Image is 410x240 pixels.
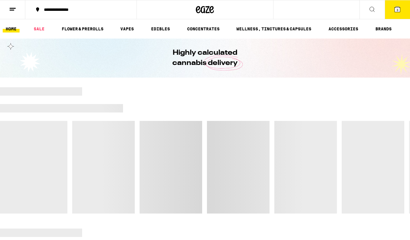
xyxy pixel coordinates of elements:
[372,25,395,32] a: BRANDS
[31,25,48,32] a: SALE
[396,8,398,12] span: 3
[148,25,173,32] a: EDIBLES
[233,25,314,32] a: WELLNESS, TINCTURES & CAPSULES
[325,25,361,32] a: ACCESSORIES
[59,25,106,32] a: FLOWER & PREROLLS
[3,25,20,32] a: HOME
[156,48,255,68] h1: Highly calculated cannabis delivery
[385,0,410,19] button: 3
[184,25,223,32] a: CONCENTRATES
[117,25,137,32] a: VAPES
